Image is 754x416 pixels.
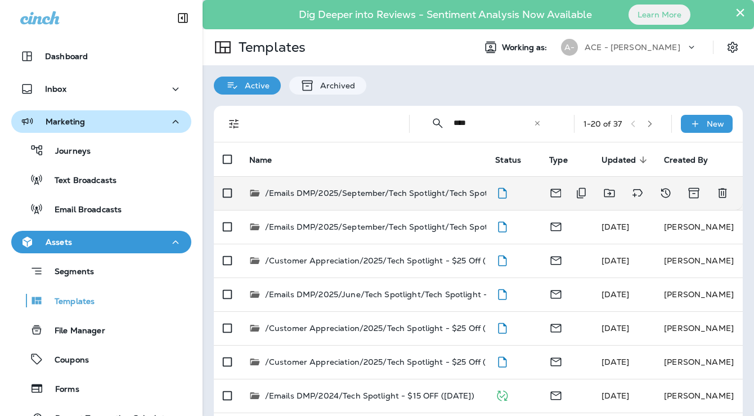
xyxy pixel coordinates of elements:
span: Draft [495,221,509,231]
button: Segments [11,259,191,283]
td: [PERSON_NAME] [655,278,743,311]
button: Marketing [11,110,191,133]
div: A- [561,39,578,56]
button: Delete [711,182,734,204]
p: Email Broadcasts [43,205,122,216]
button: Filters [223,113,245,135]
button: Add tags [626,182,649,204]
span: Brianna Jennes [602,357,629,367]
p: Forms [44,384,79,395]
span: Draft [495,322,509,332]
p: File Manager [43,326,105,337]
span: Email [549,322,563,332]
button: Collapse Sidebar [167,7,199,29]
span: Created By [664,155,722,165]
td: [PERSON_NAME] [655,244,743,278]
span: Email [549,288,563,298]
p: /Customer Appreciation/2025/Tech Spotlight - $25 Off ([DATE]) Copy [265,356,538,368]
button: Close [735,3,746,21]
p: Templates [43,297,95,307]
button: Templates [11,289,191,312]
span: Name [249,155,272,165]
span: Published [495,390,509,400]
span: Claire Ferriss [602,391,629,401]
p: Text Broadcasts [43,176,116,186]
span: Type [549,155,568,165]
p: ACE - [PERSON_NAME] [585,43,680,52]
p: Segments [43,267,94,278]
span: Avie Magner [602,222,629,232]
span: Email [549,254,563,265]
p: /Emails DMP/2025/September/Tech Spotlight/Tech Spotlight - $25 Off ([DATE]) [265,221,579,232]
p: /Customer Appreciation/2025/Tech Spotlight - $25 Off ([DATE]) Copy [265,323,538,334]
span: Draft [495,254,509,265]
span: Draft [495,356,509,366]
p: Templates [234,39,306,56]
span: Status [495,155,521,165]
button: Journeys [11,138,191,162]
span: Email [549,390,563,400]
button: View Changelog [654,182,677,204]
button: Text Broadcasts [11,168,191,191]
span: Type [549,155,582,165]
p: Archived [315,81,355,90]
p: Journeys [44,146,91,157]
td: [PERSON_NAME] [655,379,743,413]
button: Archive [683,182,706,204]
button: Coupons [11,347,191,371]
span: Status [495,155,536,165]
span: Updated [602,155,636,165]
button: Duplicate [570,182,593,204]
div: 1 - 20 of 37 [584,119,622,128]
p: /Emails DMP/2025/June/Tech Spotlight/Tech Spotlight - $25 Off ([DATE]) Copy [265,289,577,300]
span: Working as: [502,43,550,52]
p: Dashboard [45,52,88,61]
span: Brianna Jennes [602,323,629,333]
span: Draft [495,288,509,298]
span: Email [549,187,563,197]
span: Email [549,356,563,366]
p: Active [239,81,270,90]
button: Learn More [629,5,690,25]
span: Brianna Jennes [602,256,629,266]
p: Marketing [46,117,85,126]
button: Collapse Search [427,112,449,135]
span: Updated [602,155,650,165]
p: Coupons [43,355,89,366]
button: Inbox [11,78,191,100]
p: Dig Deeper into Reviews - Sentiment Analysis Now Available [266,13,625,16]
span: Name [249,155,287,165]
p: New [707,119,724,128]
button: Move to folder [598,182,621,204]
span: Draft [495,187,509,197]
span: Email [549,221,563,231]
td: [PERSON_NAME] [655,311,743,345]
td: [PERSON_NAME] [655,210,743,244]
button: File Manager [11,318,191,342]
p: Assets [46,238,72,247]
button: Settings [722,37,743,57]
button: Assets [11,231,191,253]
td: [PERSON_NAME] [655,345,743,379]
p: /Customer Appreciation/2025/Tech Spotlight - $25 Off ([DATE]) Copy [265,255,538,266]
button: Email Broadcasts [11,197,191,221]
p: Inbox [45,84,66,93]
button: Dashboard [11,45,191,68]
span: Brianna Jennes [602,289,629,299]
button: Forms [11,377,191,400]
span: Created By [664,155,708,165]
p: /Emails DMP/2024/Tech Spotlight - $15 OFF ([DATE]) [265,390,474,401]
p: /Emails DMP/2025/September/Tech Spotlight/Tech Spotlight - $15 Off ([DATE]) [265,187,578,199]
